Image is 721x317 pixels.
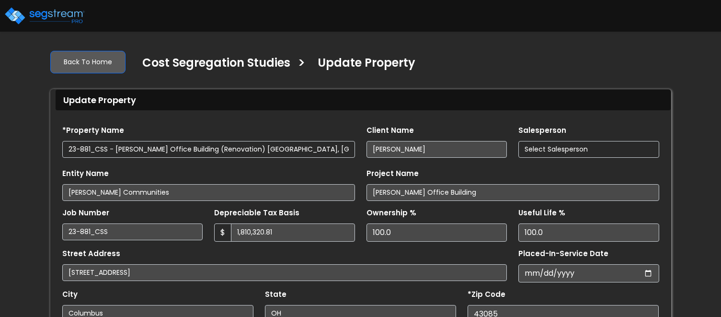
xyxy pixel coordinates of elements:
label: City [62,289,78,300]
input: Street Address [62,264,507,281]
h4: Update Property [318,56,415,72]
div: Update Property [56,90,671,110]
input: Project Name [366,184,659,201]
label: Entity Name [62,168,109,179]
label: Salesperson [518,125,566,136]
a: Update Property [310,56,415,76]
img: logo_pro_r.png [4,6,85,25]
label: Depreciable Tax Basis [214,208,299,219]
label: Street Address [62,248,120,259]
input: Property Name [62,141,355,158]
input: Entity Name [62,184,355,201]
input: Client Name [366,141,507,158]
h3: > [298,55,306,74]
input: 0.00 [231,223,355,242]
label: Useful Life % [518,208,565,219]
label: Ownership % [366,208,416,219]
label: Job Number [62,208,109,219]
label: Client Name [366,125,414,136]
label: *Zip Code [468,289,505,300]
label: Project Name [366,168,419,179]
input: Depreciation [518,223,659,242]
input: Ownership [366,223,507,242]
h4: Cost Segregation Studies [142,56,290,72]
a: Back To Home [50,51,126,73]
span: $ [214,223,231,242]
a: Cost Segregation Studies [135,56,290,76]
label: State [265,289,286,300]
label: Placed-In-Service Date [518,248,608,259]
label: *Property Name [62,125,124,136]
